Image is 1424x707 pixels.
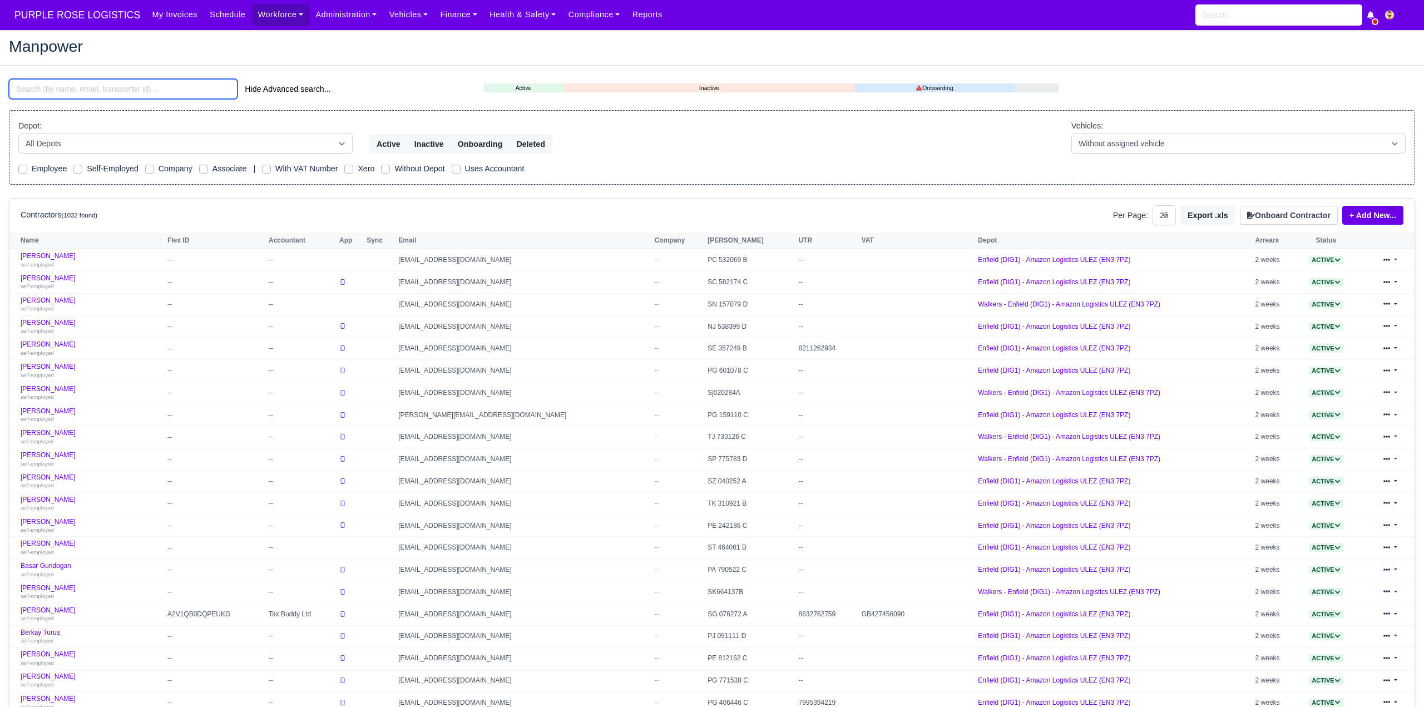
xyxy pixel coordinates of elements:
[1309,566,1343,573] a: Active
[266,404,337,426] td: --
[21,549,54,555] small: self-employed
[978,389,1160,397] a: Walkers - Enfield (DIG1) - Amazon Logistics ULEZ (EN3 7PZ)
[978,278,1130,286] a: Enfield (DIG1) - Amazon Logistics ULEZ (EN3 7PZ)
[1309,522,1343,530] span: Active
[705,625,795,647] td: PJ 091111 D
[165,670,266,692] td: --
[1309,389,1343,397] span: Active
[1309,654,1343,662] a: Active
[1309,543,1343,551] a: Active
[21,615,54,621] small: self-employed
[795,647,858,670] td: --
[1309,344,1343,352] a: Active
[204,4,251,26] a: Schedule
[859,233,976,249] th: VAT
[252,4,310,26] a: Workforce
[9,233,165,249] th: Name
[21,274,162,290] a: [PERSON_NAME] self-employed
[1309,632,1343,640] span: Active
[21,438,54,444] small: self-employed
[978,455,1160,463] a: Walkers - Enfield (DIG1) - Amazon Logistics ULEZ (EN3 7PZ)
[705,360,795,382] td: PG 601078 C
[705,426,795,448] td: TJ 730126 C
[21,540,162,556] a: [PERSON_NAME] self-employed
[1368,654,1424,707] iframe: Chat Widget
[309,4,383,26] a: Administration
[165,559,266,581] td: --
[21,584,162,600] a: [PERSON_NAME] self-employed
[395,471,651,493] td: [EMAIL_ADDRESS][DOMAIN_NAME]
[1253,471,1297,493] td: 2 weeks
[1253,559,1297,581] td: 2 weeks
[18,120,42,132] label: Depot:
[795,581,858,603] td: --
[21,385,162,401] a: [PERSON_NAME] self-employed
[9,38,1415,54] h2: Manpower
[21,372,54,378] small: self-employed
[395,581,651,603] td: [EMAIL_ADDRESS][DOMAIN_NAME]
[483,4,562,26] a: Health & Safety
[655,433,659,441] span: --
[21,252,162,268] a: [PERSON_NAME] self-employed
[1309,455,1343,463] a: Active
[165,426,266,448] td: --
[705,492,795,515] td: TK 310921 B
[395,448,651,471] td: [EMAIL_ADDRESS][DOMAIN_NAME]
[266,360,337,382] td: --
[978,522,1130,530] a: Enfield (DIG1) - Amazon Logistics ULEZ (EN3 7PZ)
[652,233,705,249] th: Company
[395,625,651,647] td: [EMAIL_ADDRESS][DOMAIN_NAME]
[795,515,858,537] td: --
[1253,492,1297,515] td: 2 weeks
[266,647,337,670] td: --
[1309,676,1343,685] span: Active
[795,448,858,471] td: --
[266,271,337,294] td: --
[795,492,858,515] td: --
[563,83,855,93] a: Inactive
[975,233,1252,249] th: Depot
[1309,610,1343,618] a: Active
[165,233,266,249] th: Flex ID
[238,80,338,98] button: Hide Advanced search...
[21,660,54,666] small: self-employed
[1071,120,1103,132] label: Vehicles:
[705,515,795,537] td: PE 242186 C
[159,162,192,175] label: Company
[1309,632,1343,640] a: Active
[1113,209,1148,222] label: Per Page:
[395,603,651,625] td: [EMAIL_ADDRESS][DOMAIN_NAME]
[705,338,795,360] td: SE 357249 B
[795,338,858,360] td: 8211262934
[434,4,483,26] a: Finance
[275,162,338,175] label: With VAT Number
[483,83,564,93] a: Active
[1309,278,1343,286] a: Active
[21,319,162,335] a: [PERSON_NAME] self-employed
[978,676,1130,684] a: Enfield (DIG1) - Amazon Logistics ULEZ (EN3 7PZ)
[705,382,795,404] td: Sj020284A
[705,471,795,493] td: SZ 040252 A
[395,233,651,249] th: Email
[978,367,1130,374] a: Enfield (DIG1) - Amazon Logistics ULEZ (EN3 7PZ)
[1253,293,1297,315] td: 2 weeks
[21,673,162,689] a: [PERSON_NAME] self-employed
[212,162,247,175] label: Associate
[1309,256,1343,264] span: Active
[1309,389,1343,397] a: Active
[1309,300,1343,308] a: Active
[978,699,1130,706] a: Enfield (DIG1) - Amazon Logistics ULEZ (EN3 7PZ)
[165,360,266,382] td: --
[266,338,337,360] td: --
[1253,603,1297,625] td: 2 weeks
[21,340,162,357] a: [PERSON_NAME] self-employed
[1309,433,1343,441] a: Active
[253,164,255,173] span: |
[655,344,659,352] span: --
[87,162,139,175] label: Self-Employed
[1309,566,1343,574] span: Active
[369,135,408,154] button: Active
[395,670,651,692] td: [EMAIL_ADDRESS][DOMAIN_NAME]
[165,315,266,338] td: --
